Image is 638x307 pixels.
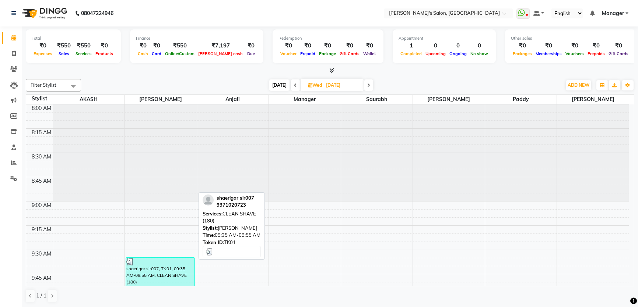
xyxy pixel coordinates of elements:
[306,82,324,88] span: Wed
[30,129,53,136] div: 8:15 AM
[361,42,378,50] div: ₹0
[30,153,53,161] div: 8:30 AM
[217,195,254,201] span: shaerigar sir007
[317,51,338,56] span: Package
[163,42,196,50] div: ₹550
[136,42,150,50] div: ₹0
[203,239,261,246] div: TK01
[399,51,424,56] span: Completed
[564,51,586,56] span: Vouchers
[163,51,196,56] span: Online/Custom
[602,10,624,17] span: Manager
[196,42,245,50] div: ₹7,197
[53,95,125,104] span: AKASH
[203,232,215,238] span: Time:
[203,211,256,224] span: CLEAN SHAVE (180)
[150,42,163,50] div: ₹0
[19,3,69,24] img: logo
[203,232,261,239] div: 09:35 AM-09:55 AM
[196,51,245,56] span: [PERSON_NAME] cash
[413,95,485,104] span: [PERSON_NAME]
[511,51,534,56] span: Packages
[361,51,378,56] span: Wallet
[203,225,261,232] div: [PERSON_NAME]
[607,51,630,56] span: Gift Cards
[136,35,257,42] div: Finance
[534,42,564,50] div: ₹0
[557,95,629,104] span: [PERSON_NAME]
[30,274,53,282] div: 9:45 AM
[534,51,564,56] span: Memberships
[399,42,424,50] div: 1
[245,51,257,56] span: Due
[324,80,361,91] input: 2025-09-03
[566,80,591,90] button: ADD NEW
[278,35,378,42] div: Redemption
[30,250,53,258] div: 9:30 AM
[74,42,94,50] div: ₹550
[126,258,194,289] div: shaerigar sir007, TK01, 09:35 AM-09:55 AM, CLEAN SHAVE (180)
[448,51,469,56] span: Ongoing
[448,42,469,50] div: 0
[203,225,218,231] span: Stylist:
[217,201,254,209] div: 9371020723
[511,35,630,42] div: Other sales
[30,201,53,209] div: 9:00 AM
[485,95,557,104] span: Paddy
[341,95,413,104] span: Saurabh
[424,42,448,50] div: 0
[136,51,150,56] span: Cash
[197,95,269,104] span: Anjali
[607,42,630,50] div: ₹0
[36,292,46,300] span: 1 / 1
[278,51,298,56] span: Voucher
[269,79,290,91] span: [DATE]
[317,42,338,50] div: ₹0
[125,95,197,104] span: [PERSON_NAME]
[30,177,53,185] div: 8:45 AM
[57,51,71,56] span: Sales
[469,51,490,56] span: No show
[32,51,54,56] span: Expenses
[30,104,53,112] div: 8:00 AM
[586,51,607,56] span: Prepaids
[81,3,113,24] b: 08047224946
[298,51,317,56] span: Prepaid
[245,42,257,50] div: ₹0
[203,194,214,206] img: profile
[399,35,490,42] div: Appointment
[94,51,115,56] span: Products
[338,42,361,50] div: ₹0
[150,51,163,56] span: Card
[469,42,490,50] div: 0
[269,95,341,104] span: Manager
[26,95,53,103] div: Stylist
[32,35,115,42] div: Total
[74,51,94,56] span: Services
[30,226,53,233] div: 9:15 AM
[203,239,224,245] span: Token ID:
[54,42,74,50] div: ₹550
[511,42,534,50] div: ₹0
[203,211,222,217] span: Services:
[32,42,54,50] div: ₹0
[31,82,56,88] span: Filter Stylist
[338,51,361,56] span: Gift Cards
[568,82,589,88] span: ADD NEW
[564,42,586,50] div: ₹0
[278,42,298,50] div: ₹0
[298,42,317,50] div: ₹0
[94,42,115,50] div: ₹0
[424,51,448,56] span: Upcoming
[586,42,607,50] div: ₹0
